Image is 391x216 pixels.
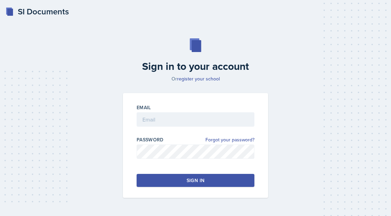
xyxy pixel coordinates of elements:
[119,60,272,73] h2: Sign in to your account
[187,177,204,184] div: Sign in
[137,174,254,187] button: Sign in
[119,75,272,82] p: Or
[205,136,254,143] a: Forgot your password?
[177,75,220,82] a: register your school
[137,104,151,111] label: Email
[5,5,69,18] a: SI Documents
[137,136,164,143] label: Password
[137,112,254,127] input: Email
